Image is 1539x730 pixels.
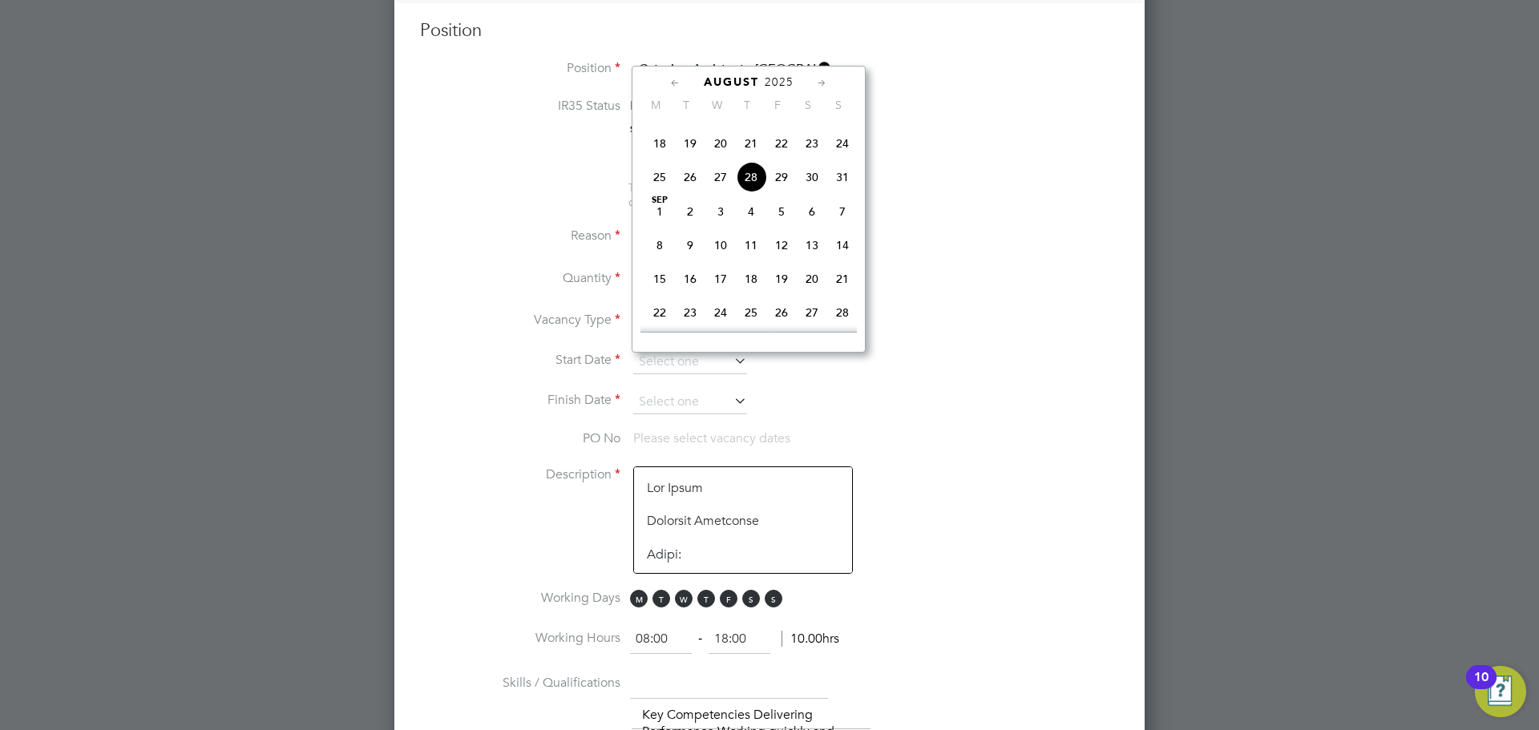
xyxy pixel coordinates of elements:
span: Please select vacancy dates [633,430,790,446]
div: 10 [1474,677,1489,698]
span: 26 [675,162,705,192]
label: Finish Date [420,392,620,409]
span: 10 [705,230,736,260]
span: 4 [736,196,766,227]
span: F [720,590,737,607]
span: 14 [827,230,858,260]
span: 21 [827,264,858,294]
label: Reason [420,228,620,244]
span: 18 [644,128,675,159]
span: 24 [705,297,736,328]
span: 9 [675,230,705,260]
label: Working Days [420,590,620,607]
span: 28 [736,162,766,192]
label: Working Hours [420,630,620,647]
span: 13 [797,230,827,260]
span: 18 [736,264,766,294]
label: Position [420,60,620,77]
span: 22 [644,297,675,328]
span: 7 [827,196,858,227]
span: 8 [644,230,675,260]
label: IR35 Status [420,98,620,115]
span: 11 [736,230,766,260]
span: 31 [827,162,858,192]
span: 27 [797,297,827,328]
span: 3 [705,196,736,227]
span: T [732,98,762,112]
label: Quantity [420,270,620,287]
span: 25 [736,297,766,328]
label: PO No [420,430,620,447]
span: T [697,590,715,607]
span: 23 [797,128,827,159]
span: Inside IR35 [630,98,693,113]
span: 25 [644,162,675,192]
span: 5 [766,196,797,227]
span: 15 [644,264,675,294]
span: 17 [705,264,736,294]
span: S [742,590,760,607]
span: M [640,98,671,112]
input: 08:00 [630,625,692,654]
label: Description [420,466,620,483]
span: 20 [705,128,736,159]
span: 29 [766,162,797,192]
span: T [671,98,701,112]
span: S [765,590,782,607]
span: 24 [827,128,858,159]
span: 21 [736,128,766,159]
span: 10.00hrs [782,631,839,647]
span: 30 [797,162,827,192]
button: Open Resource Center, 10 new notifications [1475,666,1526,717]
span: S [793,98,823,112]
span: S [823,98,854,112]
span: F [762,98,793,112]
label: Start Date [420,352,620,369]
span: 28 [827,297,858,328]
span: The status determination for this position can be updated after creating the vacancy [628,180,845,209]
input: Select one [633,390,747,414]
label: Vacancy Type [420,312,620,329]
span: 2 [675,196,705,227]
span: ‐ [695,631,705,647]
span: 1 [644,196,675,227]
span: August [704,75,759,89]
span: 6 [797,196,827,227]
span: W [701,98,732,112]
input: Search for... [633,58,831,82]
span: 12 [766,230,797,260]
span: 19 [675,128,705,159]
input: Select one [633,350,747,374]
span: 2025 [765,75,794,89]
span: W [675,590,693,607]
strong: Status Determination Statement [630,123,777,135]
span: 22 [766,128,797,159]
span: 19 [766,264,797,294]
label: Skills / Qualifications [420,675,620,692]
span: M [630,590,648,607]
span: 16 [675,264,705,294]
input: 17:00 [709,625,770,654]
span: 27 [705,162,736,192]
span: 20 [797,264,827,294]
span: Sep [644,196,675,204]
span: 26 [766,297,797,328]
span: T [652,590,670,607]
h3: Position [420,19,1119,42]
span: 23 [675,297,705,328]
